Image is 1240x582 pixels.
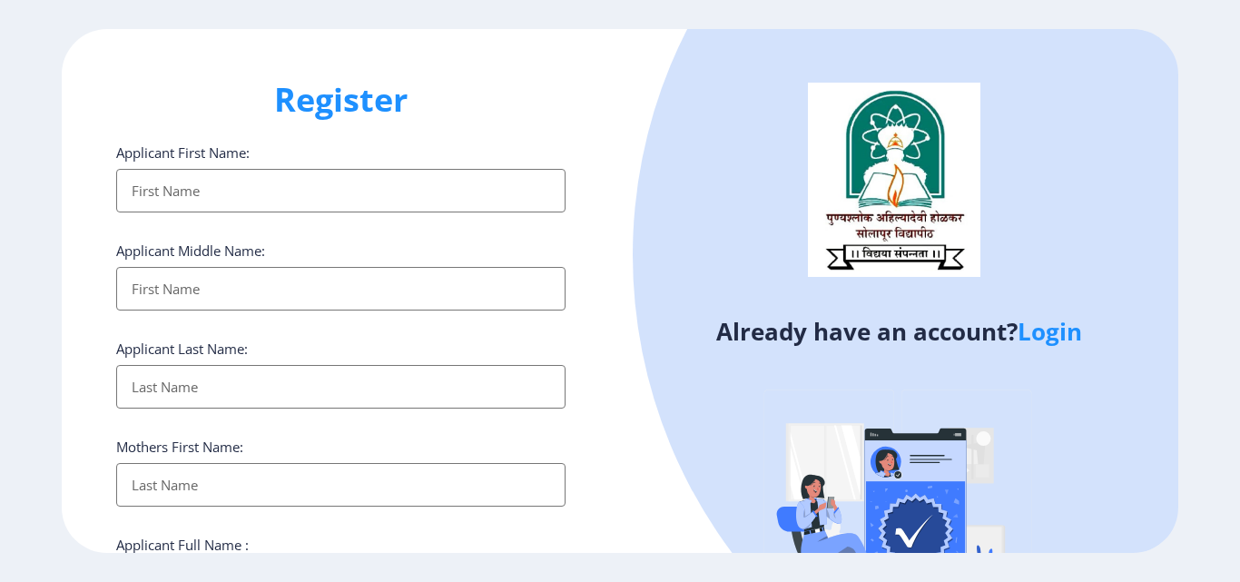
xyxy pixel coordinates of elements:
[116,78,566,122] h1: Register
[116,267,566,311] input: First Name
[808,83,980,277] img: logo
[116,536,249,572] label: Applicant Full Name : (As on marksheet)
[116,438,243,456] label: Mothers First Name:
[116,143,250,162] label: Applicant First Name:
[116,463,566,507] input: Last Name
[1018,315,1082,348] a: Login
[116,340,248,358] label: Applicant Last Name:
[116,169,566,212] input: First Name
[116,242,265,260] label: Applicant Middle Name:
[634,317,1165,346] h4: Already have an account?
[116,365,566,409] input: Last Name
